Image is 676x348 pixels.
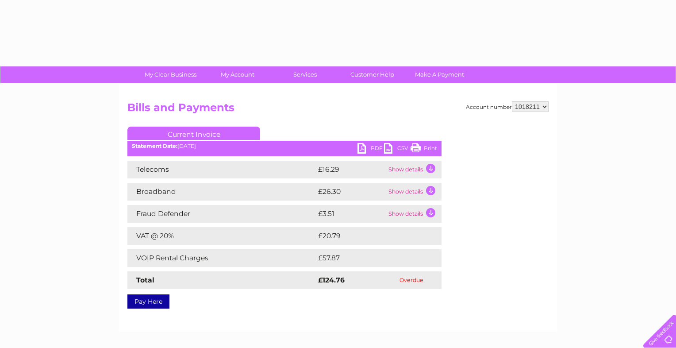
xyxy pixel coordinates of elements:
[336,66,409,83] a: Customer Help
[134,66,207,83] a: My Clear Business
[136,276,154,284] strong: Total
[316,249,423,267] td: £57.87
[127,127,260,140] a: Current Invoice
[132,143,177,149] b: Statement Date:
[386,183,442,201] td: Show details
[127,227,316,245] td: VAT @ 20%
[127,143,442,149] div: [DATE]
[127,161,316,178] td: Telecoms
[127,101,549,118] h2: Bills and Payments
[127,294,169,309] a: Pay Here
[316,227,424,245] td: £20.79
[357,143,384,156] a: PDF
[127,183,316,201] td: Broadband
[318,276,345,284] strong: £124.76
[316,183,386,201] td: £26.30
[316,205,386,223] td: £3.51
[201,66,274,83] a: My Account
[384,143,411,156] a: CSV
[316,161,386,178] td: £16.29
[127,205,316,223] td: Fraud Defender
[381,271,442,289] td: Overdue
[403,66,476,83] a: Make A Payment
[466,101,549,112] div: Account number
[386,161,442,178] td: Show details
[127,249,316,267] td: VOIP Rental Charges
[269,66,342,83] a: Services
[386,205,442,223] td: Show details
[411,143,437,156] a: Print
